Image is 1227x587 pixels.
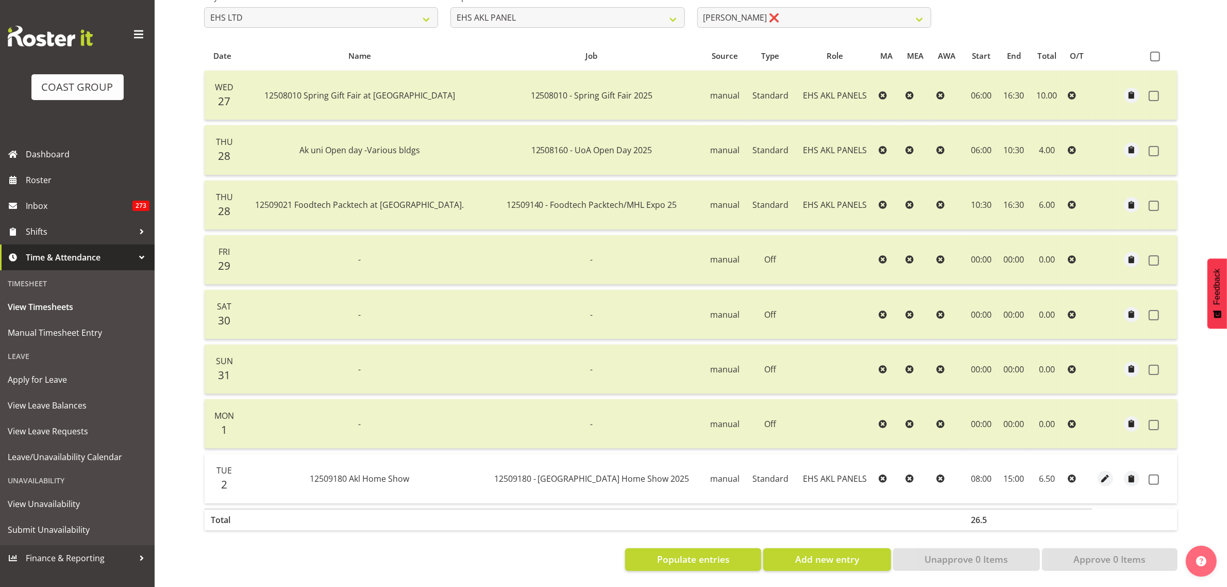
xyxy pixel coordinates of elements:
div: Role [801,50,869,62]
span: Unapprove 0 Items [925,552,1008,566]
span: manual [710,418,739,430]
span: Thu [216,191,233,203]
a: Apply for Leave [3,367,152,393]
td: 16:30 [998,71,1030,120]
span: manual [710,199,739,210]
div: COAST GROUP [42,79,113,95]
a: Leave/Unavailability Calendar [3,444,152,470]
span: 12509021 Foodtech Packtech at [GEOGRAPHIC_DATA]. [255,199,464,210]
span: 12508160 - UoA Open Day 2025 [531,144,652,156]
div: Date [210,50,234,62]
td: Standard [746,125,795,175]
td: 10:30 [998,125,1030,175]
span: Fri [218,246,230,257]
span: View Timesheets [8,299,147,315]
div: Source [710,50,741,62]
div: AWA [938,50,959,62]
span: View Leave Requests [8,423,147,439]
th: 26.5 [965,509,998,530]
span: - [591,309,593,320]
div: Total [1036,50,1058,62]
div: Type [752,50,789,62]
span: - [358,254,361,265]
td: 00:00 [998,399,1030,449]
div: Unavailability [3,470,152,491]
td: Off [746,235,795,285]
td: Off [746,345,795,394]
div: Timesheet [3,273,152,294]
img: help-xxl-2.png [1196,556,1206,566]
span: Approve 0 Items [1073,552,1146,566]
span: 28 [218,149,230,163]
button: Feedback - Show survey [1207,258,1227,329]
span: Time & Attendance [26,250,134,265]
td: 15:00 [998,454,1030,503]
span: 1 [221,422,227,437]
span: Leave/Unavailability Calendar [8,449,147,465]
span: 12508010 Spring Gift Fair at [GEOGRAPHIC_DATA] [264,90,455,101]
a: View Unavailability [3,491,152,517]
td: 0.00 [1030,290,1064,339]
div: Name [246,50,474,62]
td: 06:00 [965,125,998,175]
span: - [591,254,593,265]
td: 08:00 [965,454,998,503]
img: Rosterit website logo [8,26,93,46]
span: manual [710,309,739,320]
span: Mon [214,410,234,421]
td: 00:00 [965,290,998,339]
span: Tue [216,465,232,476]
button: Unapprove 0 Items [893,548,1040,571]
span: Add new entry [795,552,859,566]
span: Manual Timesheet Entry [8,325,147,340]
div: End [1004,50,1024,62]
span: View Leave Balances [8,398,147,413]
span: Thu [216,136,233,148]
span: - [358,309,361,320]
span: manual [710,90,739,101]
span: EHS AKL PANELS [803,199,867,210]
div: O/T [1070,50,1086,62]
a: Manual Timesheet Entry [3,320,152,346]
div: MEA [907,50,927,62]
td: Standard [746,71,795,120]
span: - [591,364,593,375]
span: EHS AKL PANELS [803,90,867,101]
span: - [358,364,361,375]
div: MA [880,50,895,62]
span: 28 [218,204,230,218]
td: 00:00 [998,345,1030,394]
div: Start [970,50,992,62]
td: 00:00 [998,235,1030,285]
td: 00:00 [998,290,1030,339]
td: Off [746,399,795,449]
div: Leave [3,346,152,367]
td: 16:30 [998,181,1030,230]
span: manual [710,254,739,265]
span: Shifts [26,224,134,239]
span: 273 [132,201,149,211]
span: 29 [218,258,230,273]
span: Sun [216,355,233,367]
span: 12508010 - Spring Gift Fair 2025 [531,90,653,101]
span: manual [710,473,739,484]
span: Ak uni Open day -Various bldgs [299,144,420,156]
span: 12509140 - Foodtech Packtech/MHL Expo 25 [507,199,677,210]
a: View Timesheets [3,294,152,320]
span: Roster [26,172,149,188]
span: EHS AKL PANELS [803,473,867,484]
th: Total [205,509,240,530]
span: Populate entries [657,552,730,566]
span: Apply for Leave [8,372,147,387]
button: Add new entry [763,548,890,571]
td: 00:00 [965,345,998,394]
span: - [591,418,593,430]
td: 0.00 [1030,399,1064,449]
td: 6.00 [1030,181,1064,230]
span: 2 [221,477,227,492]
span: 31 [218,368,230,382]
td: 0.00 [1030,345,1064,394]
span: Dashboard [26,146,149,162]
span: Submit Unavailability [8,522,147,537]
span: - [358,418,361,430]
